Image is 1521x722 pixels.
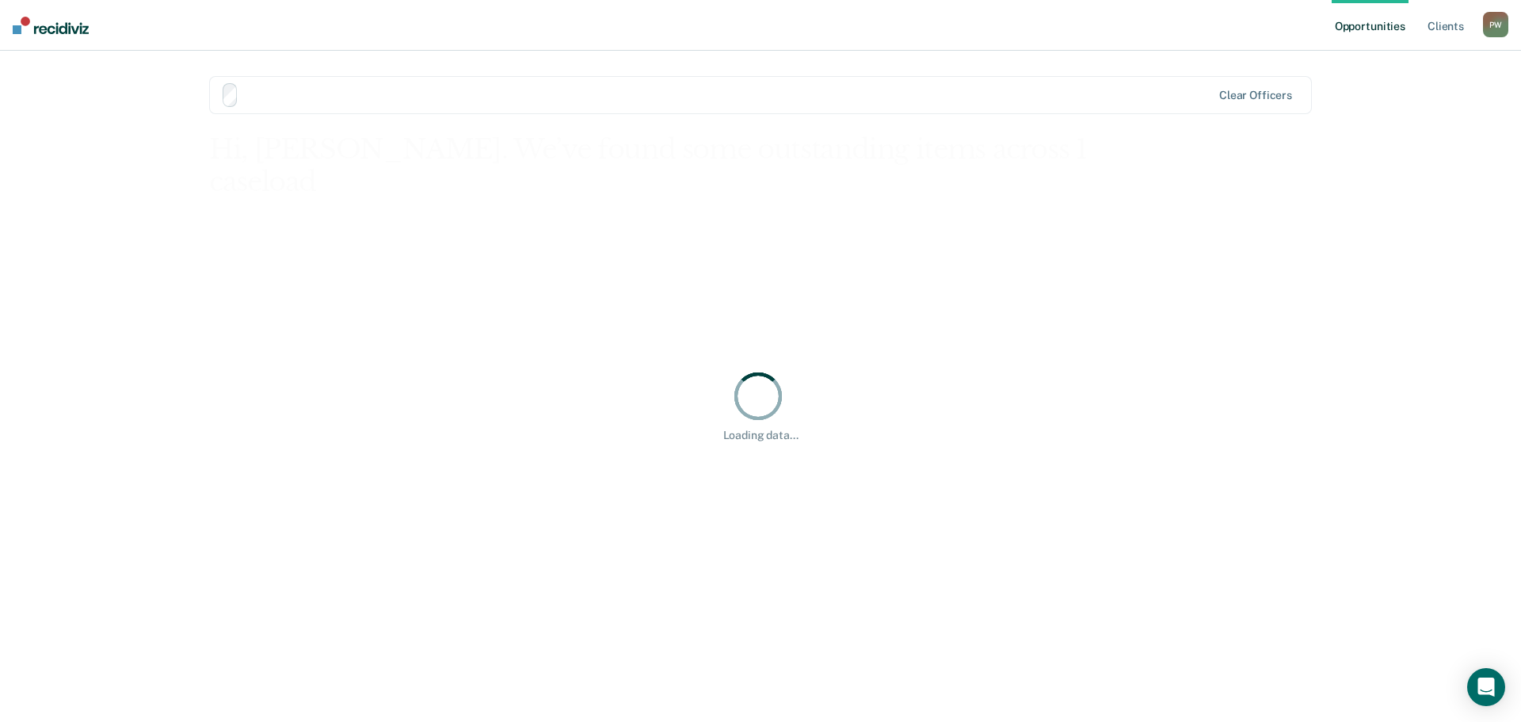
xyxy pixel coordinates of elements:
div: Open Intercom Messenger [1467,668,1505,706]
div: P W [1483,12,1508,37]
div: Loading data... [723,429,799,442]
button: PW [1483,12,1508,37]
img: Recidiviz [13,17,89,34]
div: Clear officers [1219,89,1292,102]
